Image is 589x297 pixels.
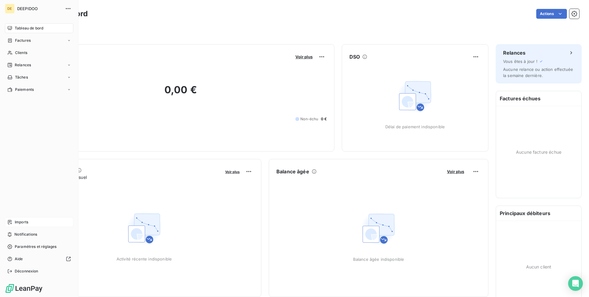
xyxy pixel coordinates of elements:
[15,75,28,80] span: Tâches
[496,206,581,221] h6: Principaux débiteurs
[445,169,466,174] button: Voir plus
[503,67,573,78] span: Aucune relance ou action effectuée la semaine dernière.
[447,169,464,174] span: Voir plus
[15,38,31,43] span: Factures
[503,59,537,64] span: Vous êtes à jour !
[503,49,525,56] h6: Relances
[536,9,567,19] button: Actions
[395,76,435,116] img: Empty state
[35,84,327,102] h2: 0,00 €
[359,209,398,248] img: Empty state
[300,116,318,122] span: Non-échu
[516,149,561,155] span: Aucune facture échue
[117,256,172,261] span: Activité récente indisponible
[125,209,164,248] img: Empty state
[15,87,34,92] span: Paiements
[223,169,241,174] button: Voir plus
[15,256,23,262] span: Aide
[15,25,43,31] span: Tableau de bord
[5,4,15,13] div: DE
[5,283,43,293] img: Logo LeanPay
[15,268,38,274] span: Déconnexion
[15,62,31,68] span: Relances
[5,254,73,264] a: Aide
[15,50,27,56] span: Clients
[276,168,309,175] h6: Balance âgée
[353,257,404,262] span: Balance âgée indisponible
[295,54,313,59] span: Voir plus
[15,219,28,225] span: Imports
[526,264,552,270] span: Aucun client
[15,244,56,249] span: Paramètres et réglages
[349,53,360,60] h6: DSO
[35,174,221,180] span: Chiffre d'affaires mensuel
[385,124,445,129] span: Délai de paiement indisponible
[321,116,327,122] span: 0 €
[225,170,240,174] span: Voir plus
[496,91,581,106] h6: Factures échues
[14,232,37,237] span: Notifications
[294,54,314,60] button: Voir plus
[17,6,61,11] span: DEEPIDOO
[568,276,583,291] div: Open Intercom Messenger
